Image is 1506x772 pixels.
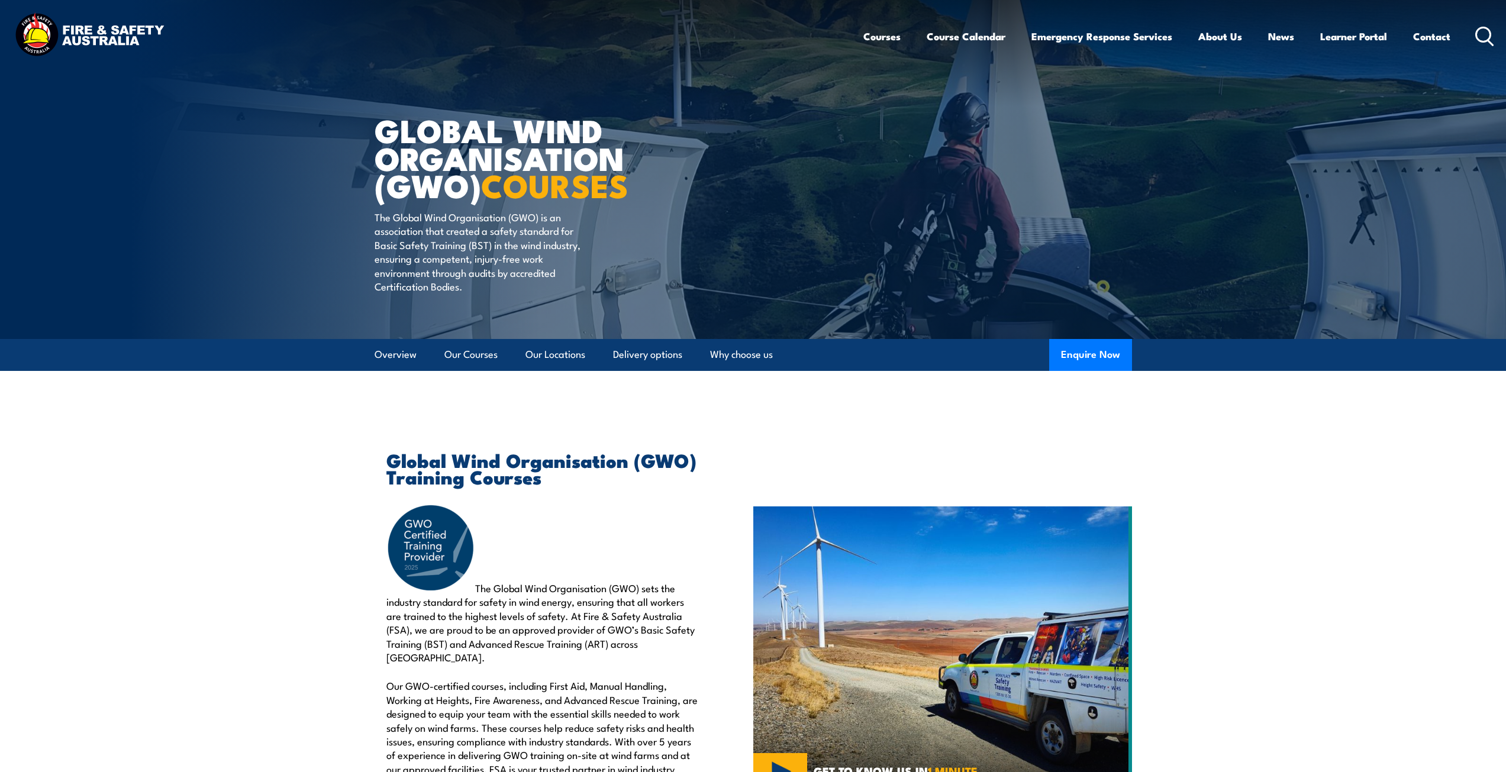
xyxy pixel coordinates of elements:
a: Our Locations [525,339,585,370]
h1: Global Wind Organisation (GWO) [375,116,667,199]
a: Contact [1413,21,1450,52]
a: Emergency Response Services [1031,21,1172,52]
strong: COURSES [481,160,628,209]
p: The Global Wind Organisation (GWO) sets the industry standard for safety in wind energy, ensuring... [386,503,699,664]
p: The Global Wind Organisation (GWO) is an association that created a safety standard for Basic Saf... [375,210,591,293]
h2: Global Wind Organisation (GWO) Training Courses [386,451,699,484]
a: News [1268,21,1294,52]
a: About Us [1198,21,1242,52]
button: Enquire Now [1049,339,1132,371]
a: Course Calendar [927,21,1005,52]
a: Learner Portal [1320,21,1387,52]
a: Our Courses [444,339,498,370]
a: Courses [863,21,901,52]
a: Delivery options [613,339,682,370]
a: Why choose us [710,339,773,370]
a: Overview [375,339,417,370]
